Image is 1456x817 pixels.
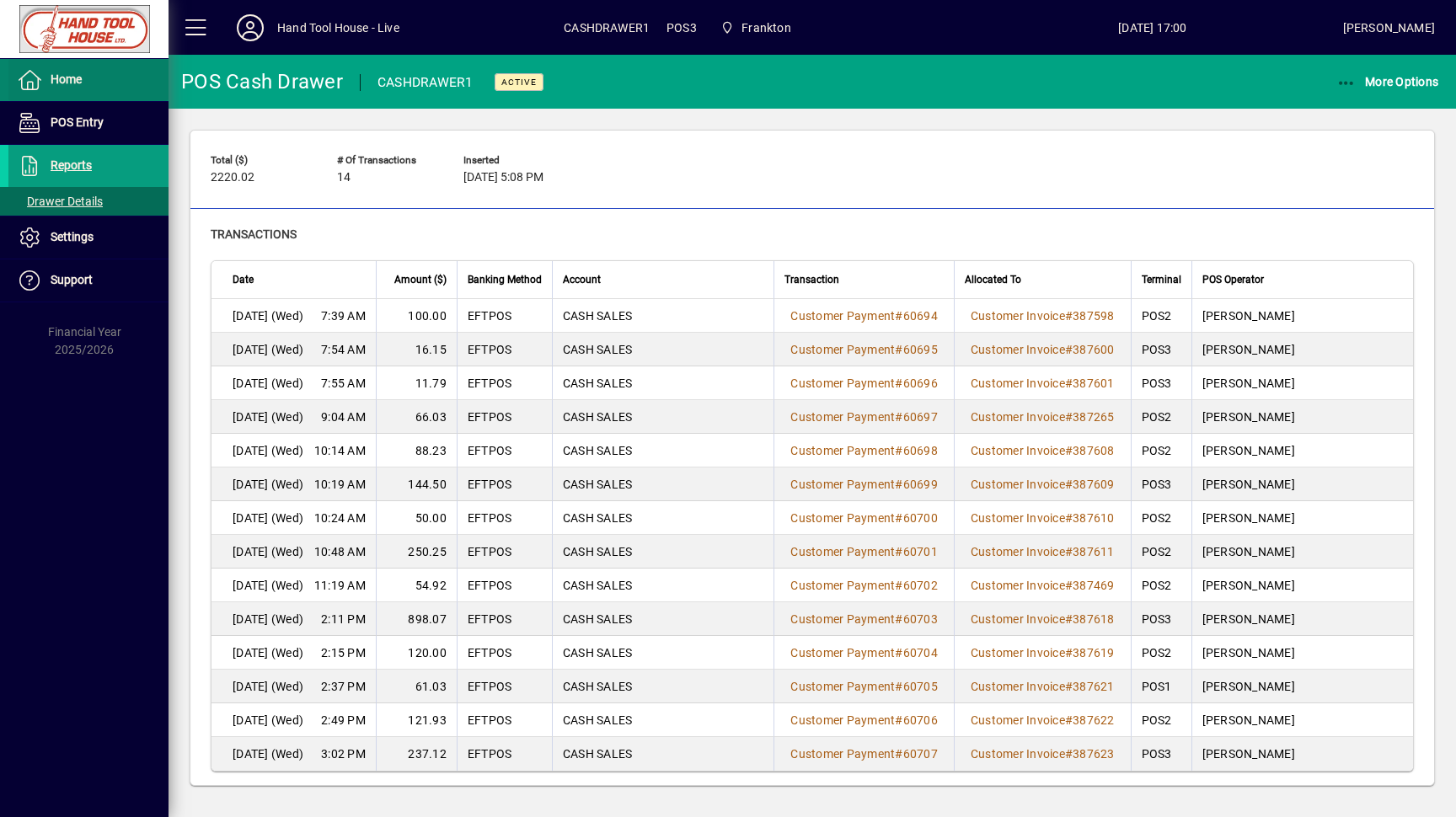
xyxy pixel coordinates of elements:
td: 120.00 [376,636,457,670]
td: 54.92 [376,569,457,602]
td: CASH SALES [552,670,773,703]
span: Customer Invoice [971,747,1065,761]
span: 387469 [1073,579,1115,592]
span: Transactions [211,227,297,241]
span: 3:02 PM [321,745,366,762]
td: 50.00 [376,501,457,535]
a: Customer Payment#60701 [784,542,944,561]
td: 88.23 [376,434,457,467]
td: CASH SALES [552,366,773,400]
a: Customer Invoice#387621 [965,677,1121,696]
span: 60698 [903,444,938,457]
td: POS2 [1131,636,1191,670]
span: 7:55 AM [321,375,366,392]
span: 60706 [903,713,938,727]
span: Frankton [741,14,790,41]
span: # [1065,511,1073,525]
td: 66.03 [376,400,457,434]
span: [DATE] (Wed) [233,510,303,526]
a: Customer Payment#60702 [784,576,944,595]
span: 11:19 AM [314,577,366,594]
td: CASH SALES [552,299,773,333]
td: EFTPOS [457,400,552,434]
td: EFTPOS [457,366,552,400]
span: # of Transactions [337,155,438,166]
td: 250.25 [376,535,457,569]
span: # [1065,646,1073,659]
span: [DATE] (Wed) [233,577,303,594]
span: Customer Invoice [971,444,1065,457]
a: Customer Invoice#387619 [965,643,1121,662]
td: 237.12 [376,737,457,771]
span: More Options [1336,75,1439,88]
span: Active [501,77,537,88]
span: Customer Invoice [971,680,1065,693]
div: CASHDRAWER1 [377,69,474,96]
td: 16.15 [376,333,457,366]
span: Customer Payment [790,309,895,323]
span: Frankton [714,13,798,43]
a: Customer Invoice#387618 [965,610,1121,628]
span: Amount ($) [394,270,447,289]
td: 61.03 [376,670,457,703]
td: CASH SALES [552,703,773,737]
span: Customer Invoice [971,713,1065,727]
span: Customer Payment [790,478,895,491]
div: Hand Tool House - Live [277,14,399,41]
span: POS Operator [1202,270,1264,289]
span: 60704 [903,646,938,659]
span: 387609 [1073,478,1115,491]
td: EFTPOS [457,535,552,569]
a: Customer Payment#60704 [784,643,944,662]
td: POS3 [1131,737,1191,771]
td: POS2 [1131,400,1191,434]
span: 7:39 AM [321,307,366,324]
td: 11.79 [376,366,457,400]
a: Customer Invoice#387598 [965,307,1121,325]
span: # [895,579,902,592]
span: Customer Payment [790,713,895,727]
a: Customer Payment#60703 [784,610,944,628]
td: [PERSON_NAME] [1191,299,1414,333]
span: 387618 [1073,612,1115,626]
span: # [1065,680,1073,693]
span: Customer Invoice [971,309,1065,323]
span: Customer Invoice [971,376,1065,390]
span: [DATE] (Wed) [233,341,303,358]
td: [PERSON_NAME] [1191,636,1414,670]
a: Customer Invoice#387469 [965,576,1121,595]
span: 387600 [1073,343,1115,356]
span: # [895,646,902,659]
td: 898.07 [376,602,457,636]
span: CASHDRAWER1 [564,14,650,41]
td: [PERSON_NAME] [1191,535,1414,569]
span: # [1065,376,1073,390]
span: Customer Invoice [971,612,1065,626]
td: POS3 [1131,602,1191,636]
td: EFTPOS [457,602,552,636]
span: 387265 [1073,410,1115,424]
span: 387601 [1073,376,1115,390]
span: Reports [51,158,92,172]
span: # [1065,478,1073,491]
td: CASH SALES [552,535,773,569]
span: Banking Method [468,270,542,289]
span: # [895,713,902,727]
a: Customer Invoice#387623 [965,745,1121,763]
span: 7:54 AM [321,341,366,358]
span: [DATE] (Wed) [233,307,303,324]
td: [PERSON_NAME] [1191,366,1414,400]
a: Customer Payment#60697 [784,408,944,426]
span: Account [563,270,601,289]
td: POS3 [1131,366,1191,400]
a: Settings [8,216,169,259]
span: 10:19 AM [314,476,366,493]
span: Inserted [463,155,565,166]
td: POS2 [1131,569,1191,602]
span: 60701 [903,545,938,558]
button: Profile [223,13,277,43]
span: 387598 [1073,309,1115,323]
td: EFTPOS [457,501,552,535]
td: EFTPOS [457,333,552,366]
span: # [895,545,902,558]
